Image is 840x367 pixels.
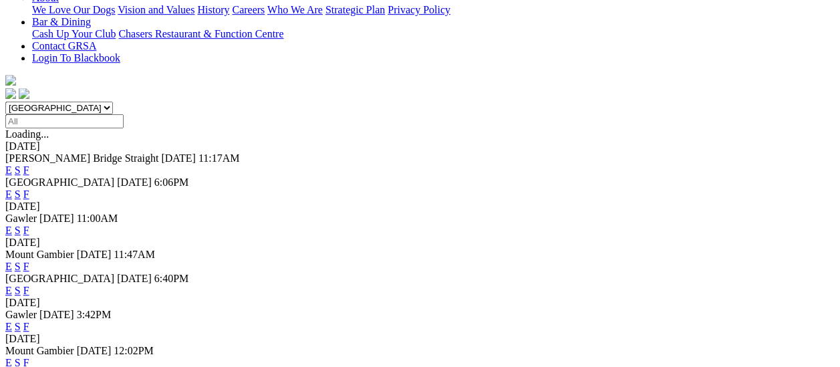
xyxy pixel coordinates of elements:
[154,176,189,188] span: 6:06PM
[5,213,37,224] span: Gawler
[23,225,29,236] a: F
[5,273,114,284] span: [GEOGRAPHIC_DATA]
[19,88,29,99] img: twitter.svg
[5,333,835,345] div: [DATE]
[23,189,29,200] a: F
[5,176,114,188] span: [GEOGRAPHIC_DATA]
[197,4,229,15] a: History
[5,140,835,152] div: [DATE]
[5,152,158,164] span: [PERSON_NAME] Bridge Straight
[114,249,155,260] span: 11:47AM
[32,52,120,64] a: Login To Blackbook
[32,40,96,51] a: Contact GRSA
[154,273,189,284] span: 6:40PM
[5,297,835,309] div: [DATE]
[5,249,74,260] span: Mount Gambier
[15,261,21,272] a: S
[5,261,12,272] a: E
[32,16,91,27] a: Bar & Dining
[5,114,124,128] input: Select date
[77,309,112,320] span: 3:42PM
[267,4,323,15] a: Who We Are
[232,4,265,15] a: Careers
[5,189,12,200] a: E
[15,164,21,176] a: S
[32,28,116,39] a: Cash Up Your Club
[117,273,152,284] span: [DATE]
[39,213,74,224] span: [DATE]
[5,309,37,320] span: Gawler
[32,28,835,40] div: Bar & Dining
[23,164,29,176] a: F
[114,345,154,356] span: 12:02PM
[5,321,12,332] a: E
[77,249,112,260] span: [DATE]
[15,321,21,332] a: S
[5,75,16,86] img: logo-grsa-white.png
[325,4,385,15] a: Strategic Plan
[5,164,12,176] a: E
[15,285,21,296] a: S
[5,237,835,249] div: [DATE]
[118,28,283,39] a: Chasers Restaurant & Function Centre
[5,128,49,140] span: Loading...
[5,201,835,213] div: [DATE]
[32,4,835,16] div: About
[198,152,240,164] span: 11:17AM
[15,189,21,200] a: S
[15,225,21,236] a: S
[77,213,118,224] span: 11:00AM
[23,285,29,296] a: F
[117,176,152,188] span: [DATE]
[23,321,29,332] a: F
[118,4,194,15] a: Vision and Values
[5,285,12,296] a: E
[32,4,115,15] a: We Love Our Dogs
[5,88,16,99] img: facebook.svg
[161,152,196,164] span: [DATE]
[39,309,74,320] span: [DATE]
[77,345,112,356] span: [DATE]
[5,345,74,356] span: Mount Gambier
[23,261,29,272] a: F
[5,225,12,236] a: E
[388,4,450,15] a: Privacy Policy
